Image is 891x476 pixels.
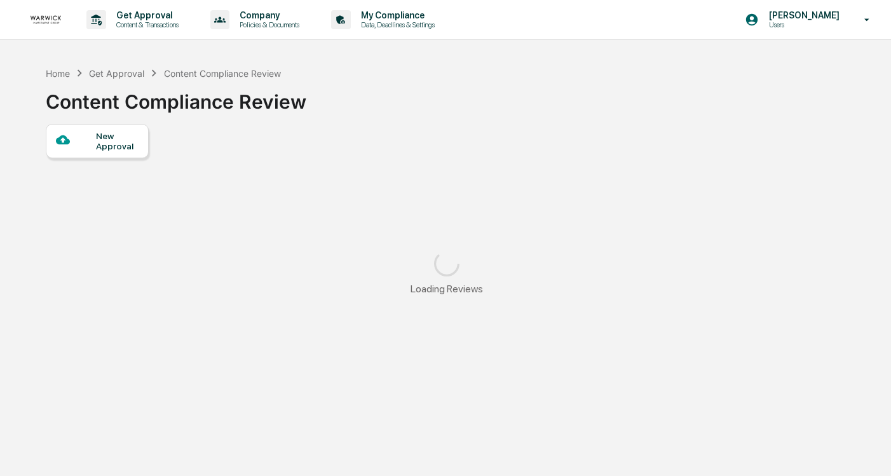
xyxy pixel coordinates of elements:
[759,20,846,29] p: Users
[164,68,281,79] div: Content Compliance Review
[46,80,306,113] div: Content Compliance Review
[106,20,185,29] p: Content & Transactions
[89,68,144,79] div: Get Approval
[31,11,61,27] img: logo
[106,10,185,20] p: Get Approval
[229,10,306,20] p: Company
[759,10,846,20] p: [PERSON_NAME]
[46,68,70,79] div: Home
[96,131,139,151] div: New Approval
[411,283,483,295] div: Loading Reviews
[351,20,441,29] p: Data, Deadlines & Settings
[229,20,306,29] p: Policies & Documents
[351,10,441,20] p: My Compliance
